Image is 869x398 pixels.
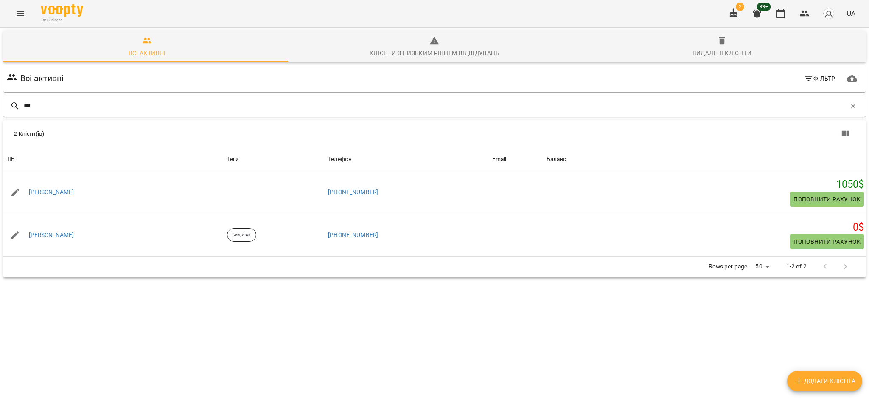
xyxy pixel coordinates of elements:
[370,48,499,58] div: Клієнти з низьким рівнем відвідувань
[328,189,378,195] a: [PHONE_NUMBER]
[547,154,566,164] div: Баланс
[10,3,31,24] button: Menu
[14,130,440,138] div: 2 Клієнт(ів)
[328,154,352,164] div: Телефон
[227,228,257,242] div: садочок
[20,72,64,85] h6: Всі активні
[492,154,543,164] span: Email
[5,154,224,164] span: ПІБ
[793,194,861,204] span: Поповнити рахунок
[793,237,861,247] span: Поповнити рахунок
[709,263,748,271] p: Rows per page:
[790,234,864,249] button: Поповнити рахунок
[823,8,835,20] img: avatar_s.png
[5,154,15,164] div: ПІБ
[3,120,866,147] div: Table Toolbar
[752,260,772,273] div: 50
[41,4,83,17] img: Voopty Logo
[547,154,864,164] span: Баланс
[692,48,751,58] div: Видалені клієнти
[129,48,166,58] div: Всі активні
[800,71,839,86] button: Фільтр
[328,231,378,238] a: [PHONE_NUMBER]
[328,154,352,164] div: Sort
[786,263,807,271] p: 1-2 of 2
[547,178,864,191] h5: 1050 $
[492,154,507,164] div: Email
[804,73,835,84] span: Фільтр
[757,3,771,11] span: 99+
[29,231,74,240] a: [PERSON_NAME]
[41,17,83,23] span: For Business
[547,154,566,164] div: Sort
[790,192,864,207] button: Поповнити рахунок
[835,124,855,144] button: Показати колонки
[736,3,744,11] span: 2
[547,221,864,234] h5: 0 $
[492,154,507,164] div: Sort
[29,188,74,197] a: [PERSON_NAME]
[847,9,855,18] span: UA
[843,6,859,21] button: UA
[227,154,325,164] div: Теги
[233,231,251,239] p: садочок
[328,154,489,164] span: Телефон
